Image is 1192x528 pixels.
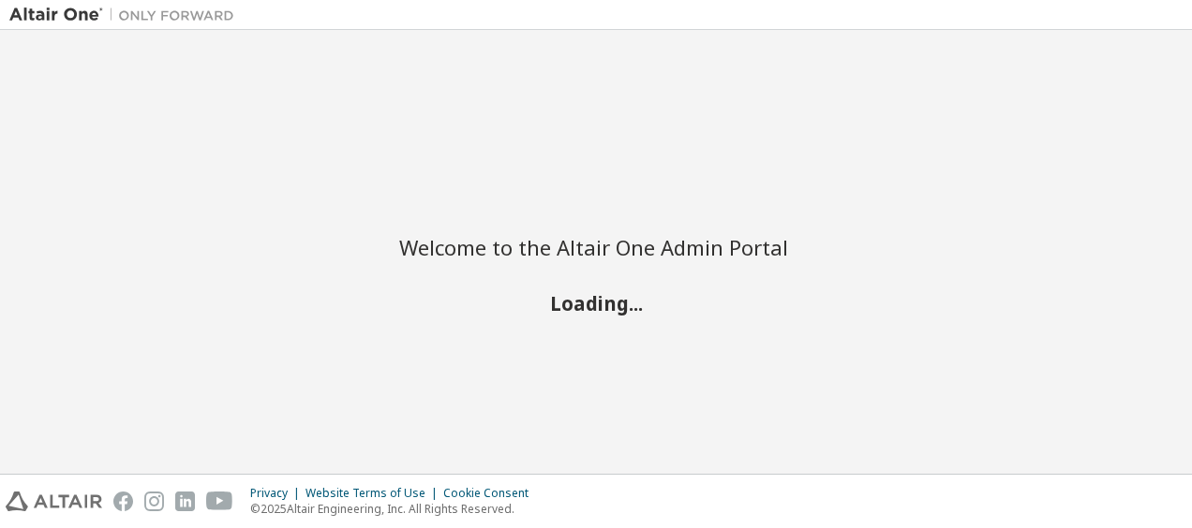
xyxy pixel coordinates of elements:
img: facebook.svg [113,491,133,511]
h2: Loading... [399,291,793,315]
img: youtube.svg [206,491,233,511]
img: Altair One [9,6,244,24]
h2: Welcome to the Altair One Admin Portal [399,234,793,260]
div: Cookie Consent [443,486,540,501]
p: © 2025 Altair Engineering, Inc. All Rights Reserved. [250,501,540,517]
img: altair_logo.svg [6,491,102,511]
img: instagram.svg [144,491,164,511]
div: Privacy [250,486,305,501]
div: Website Terms of Use [305,486,443,501]
img: linkedin.svg [175,491,195,511]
